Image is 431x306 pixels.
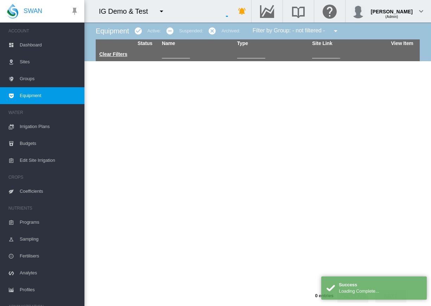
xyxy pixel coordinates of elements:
span: Fertilisers [20,248,79,264]
div: [PERSON_NAME] [371,5,413,12]
a: Type [237,40,248,46]
span: SWAN [24,7,42,15]
th: View Item [385,39,420,48]
md-icon: Search the knowledge base [290,7,307,15]
a: Status [138,40,152,46]
button: icon-bell-ring [235,4,249,18]
md-icon: icon-chevron-down [417,7,425,15]
span: Analytes [20,264,79,281]
button: icon-minus-circle [163,24,177,38]
img: SWAN-Landscape-Logo-Colour-drop.png [7,4,18,19]
span: Profiles [20,281,79,298]
span: Irrigation Plans [20,118,79,135]
button: icon-menu-down [329,24,343,38]
span: NUTRIENTS [8,203,79,214]
div: Suspended: [179,28,203,34]
th: Site Link [309,39,385,48]
span: CROPS [8,172,79,183]
img: profile.jpg [351,4,365,18]
md-icon: icon-menu-down [331,27,340,35]
a: Name [162,40,175,46]
md-icon: icon-cancel [208,27,216,35]
span: Coefficients [20,183,79,200]
div: Filter by Group: - not filtered - [247,24,345,38]
span: Equipment [96,27,129,35]
div: Loading Complete... [339,288,422,294]
span: Edit Site Irrigation [20,152,79,169]
span: WATER [8,107,79,118]
div: Success Loading Complete... [321,276,427,300]
button: icon-checkbox-marked-circle [131,24,145,38]
div: IG Demo & Test [99,6,154,16]
md-icon: icon-bell-ring [238,7,246,15]
md-icon: Go to the Data Hub [259,7,275,15]
span: ACCOUNT [8,25,79,37]
span: 0 entries [315,293,334,298]
md-icon: icon-checkbox-marked-circle [134,27,142,35]
span: Equipment [20,87,79,104]
button: icon-cancel [205,24,219,38]
md-icon: icon-menu-down [157,7,166,15]
div: Active: [147,28,161,34]
span: Programs [20,214,79,231]
span: Sites [20,53,79,70]
span: Sampling [20,231,79,248]
md-icon: Click here for help [321,7,338,15]
div: Success [339,282,422,288]
span: (Admin) [385,15,398,19]
a: Clear Filters [99,51,127,57]
div: Archived: [221,28,240,34]
md-icon: icon-pin [70,7,79,15]
md-icon: icon-minus-circle [166,27,174,35]
span: Dashboard [20,37,79,53]
button: icon-menu-down [154,4,169,18]
span: Groups [20,70,79,87]
span: Budgets [20,135,79,152]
